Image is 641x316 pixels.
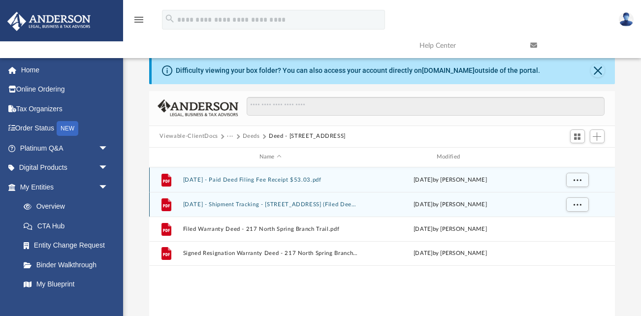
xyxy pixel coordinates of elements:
[14,275,118,294] a: My Blueprint
[98,177,118,197] span: arrow_drop_down
[591,63,605,77] button: Close
[7,119,123,139] a: Order StatusNEW
[14,294,123,314] a: Tax Due Dates
[153,153,178,161] div: id
[7,138,123,158] a: Platinum Q&Aarrow_drop_down
[362,224,538,233] div: [DATE] by [PERSON_NAME]
[7,60,123,80] a: Home
[570,129,585,143] button: Switch to Grid View
[14,255,123,275] a: Binder Walkthrough
[7,99,123,119] a: Tax Organizers
[243,132,260,141] button: Deeds
[412,26,523,65] a: Help Center
[227,132,233,141] button: ···
[247,97,604,116] input: Search files and folders
[7,80,123,99] a: Online Ordering
[362,200,538,209] div: [DATE] by [PERSON_NAME]
[183,226,358,232] button: Filed Warranty Deed - 217 North Spring Branch Trail.pdf
[7,177,123,197] a: My Entitiesarrow_drop_down
[183,250,358,256] button: Signed Resignation Warranty Deed - 217 North Spring Branch Trail.pdf
[590,129,605,143] button: Add
[182,153,358,161] div: Name
[362,153,538,161] div: Modified
[7,158,123,178] a: Digital Productsarrow_drop_down
[362,249,538,258] div: [DATE] by [PERSON_NAME]
[164,13,175,24] i: search
[362,175,538,184] div: [DATE] by [PERSON_NAME]
[176,65,540,76] div: Difficulty viewing your box folder? You can also access your account directly on outside of the p...
[98,138,118,158] span: arrow_drop_down
[183,201,358,208] button: [DATE] - Shipment Tracking - [STREET_ADDRESS] (Filed Deed, Corrective Deed and Resignation Paperw...
[14,197,123,217] a: Overview
[160,132,218,141] button: Viewable-ClientDocs
[14,216,123,236] a: CTA Hub
[4,12,94,31] img: Anderson Advisors Platinum Portal
[98,158,118,178] span: arrow_drop_down
[619,12,634,27] img: User Pic
[14,236,123,255] a: Entity Change Request
[566,172,588,187] button: More options
[57,121,78,136] div: NEW
[566,197,588,212] button: More options
[422,66,475,74] a: [DOMAIN_NAME]
[133,14,145,26] i: menu
[133,19,145,26] a: menu
[269,132,346,141] button: Deed - [STREET_ADDRESS]
[183,177,358,183] button: [DATE] - Paid Deed Filing Fee Receipt $53.03.pdf
[542,153,611,161] div: id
